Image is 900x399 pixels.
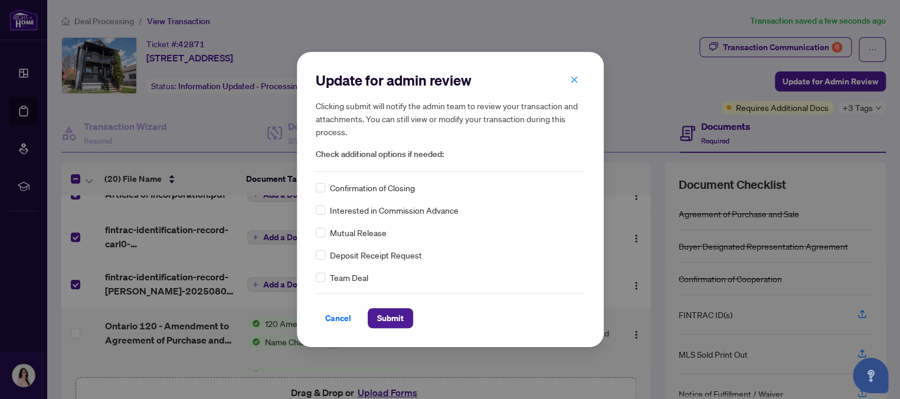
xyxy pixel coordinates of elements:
[316,99,585,138] h5: Clicking submit will notify the admin team to review your transaction and attachments. You can st...
[330,271,368,284] span: Team Deal
[330,248,422,261] span: Deposit Receipt Request
[325,309,351,328] span: Cancel
[316,308,361,328] button: Cancel
[377,309,404,328] span: Submit
[316,71,585,90] h2: Update for admin review
[330,181,415,194] span: Confirmation of Closing
[330,204,459,217] span: Interested in Commission Advance
[316,148,585,161] span: Check additional options if needed:
[368,308,413,328] button: Submit
[330,226,387,239] span: Mutual Release
[853,358,888,393] button: Open asap
[570,76,578,84] span: close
